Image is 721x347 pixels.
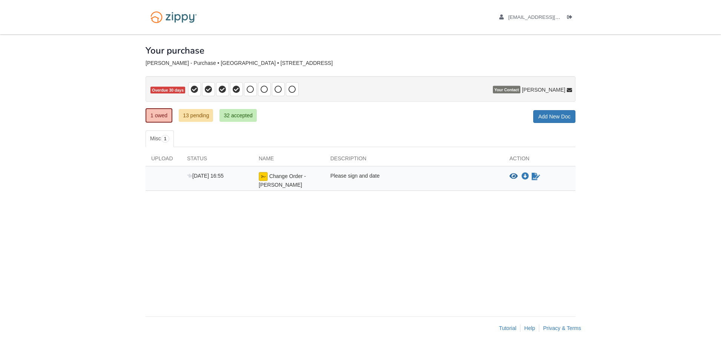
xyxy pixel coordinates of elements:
div: [PERSON_NAME] - Purchase • [GEOGRAPHIC_DATA] • [STREET_ADDRESS] [146,60,575,66]
span: [PERSON_NAME] [522,86,565,94]
div: Description [325,155,504,166]
a: Misc [146,131,174,147]
span: Overdue 30 days [150,87,185,94]
div: Status [181,155,253,166]
span: Your Contact [493,86,520,94]
a: edit profile [499,14,595,22]
a: Privacy & Terms [543,325,581,331]
div: Upload [146,155,181,166]
h1: Your purchase [146,46,204,55]
a: Add New Doc [533,110,575,123]
img: Logo [146,8,202,27]
a: 13 pending [179,109,213,122]
img: esign [259,172,268,181]
a: 1 owed [146,108,172,123]
a: Help [524,325,535,331]
div: Action [504,155,575,166]
span: Change Order - [PERSON_NAME] [259,173,306,188]
a: Tutorial [499,325,516,331]
a: 32 accepted [219,109,256,122]
a: Waiting for your co-borrower to e-sign [531,172,541,181]
a: Download Change Order - Richards [522,173,529,180]
div: Please sign and date [325,172,504,189]
a: Log out [567,14,575,22]
button: View Change Order - Richards [509,173,518,180]
div: Name [253,155,325,166]
span: 1 [161,135,170,143]
span: [DATE] 16:55 [187,173,224,179]
span: b.richards0302@gmail.com [508,14,595,20]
